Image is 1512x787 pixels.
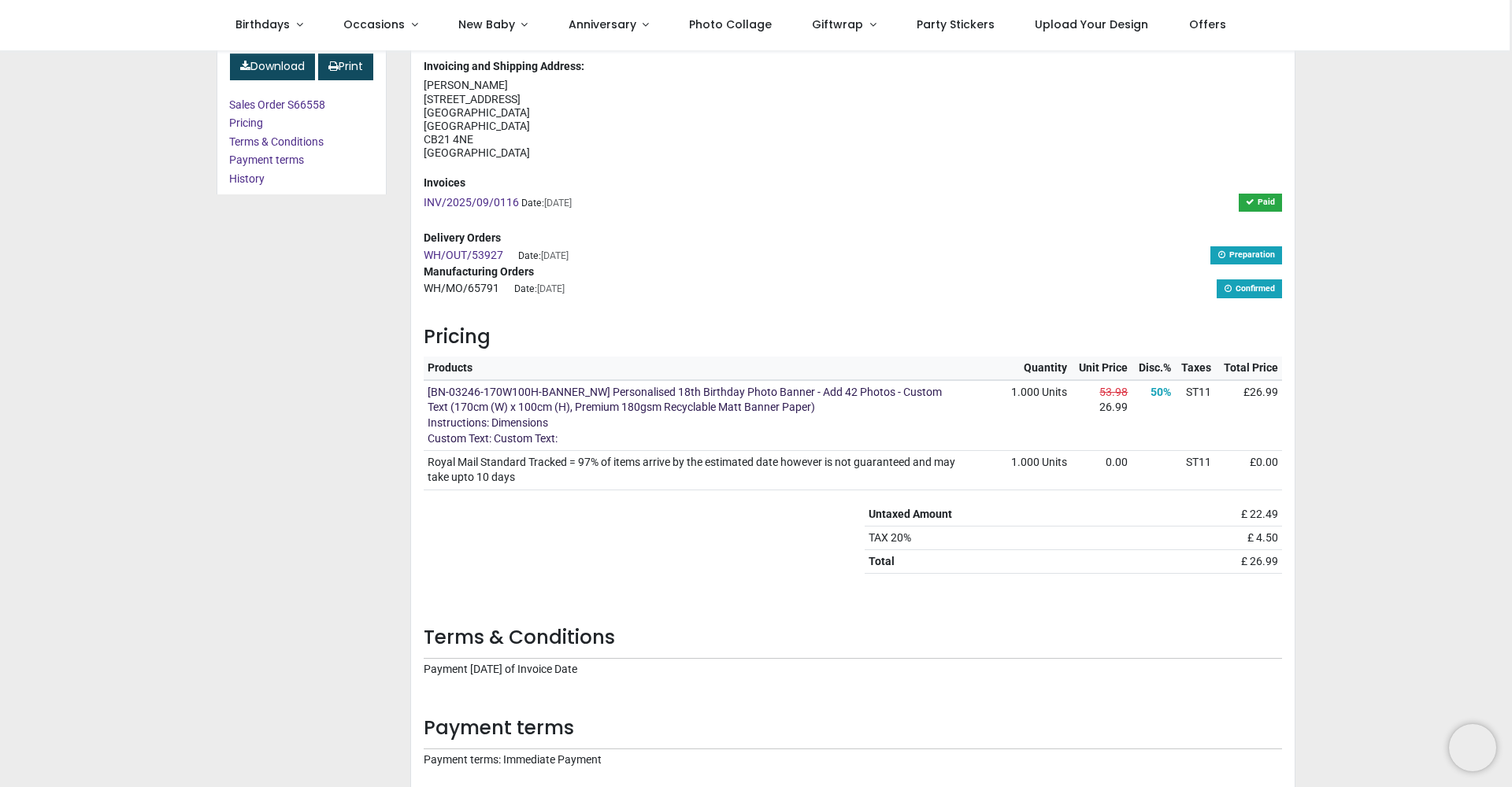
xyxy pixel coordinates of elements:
a: History [217,170,373,189]
span: New Baby [458,17,515,32]
strong: Invoices [424,176,1282,191]
iframe: Brevo live chat [1449,724,1496,771]
div: Date: [521,197,572,210]
span: £ 22.49 [1241,508,1278,520]
p: Payment terms: Immediate Payment [424,752,1282,768]
a: Payment terms [217,151,373,170]
div: Date: [514,283,565,296]
span: £ 26.99 [1241,555,1278,567]
span: Offers [1189,17,1226,32]
a: Download [230,54,315,80]
div: Date: [518,249,569,263]
span: Units [1042,456,1067,468]
span: Photo Collage [689,17,772,32]
span: £ [1243,386,1278,398]
span: Royal Mail Standard Tracked = 97% of items arrive by the estimated date however is not guaranteed... [428,455,957,486]
span: TAX 20% [869,531,911,544]
span: £ [1250,456,1278,468]
span: Party Stickers [917,17,995,32]
th: Products [424,357,1002,380]
b: Paid [1258,197,1275,207]
strong: 50% [1151,386,1171,398]
strong: Untaxed Amount [869,508,952,520]
span: Anniversary [569,17,636,32]
span: Total Price [1224,361,1278,374]
span: 26.99 [1250,386,1278,398]
a: Pricing [217,114,373,133]
span: £ 4.50 [1247,531,1278,544]
a: [BN-03246-170W100H-BANNER_NW] Personalised 18th Birthday Photo Banner - Add 42 Photos - Custom Te... [428,385,957,446]
p: Payment [DATE] of Invoice Date [424,662,1282,678]
span: [STREET_ADDRESS] [GEOGRAPHIC_DATA] [GEOGRAPHIC_DATA] CB21 4NE [GEOGRAPHIC_DATA] [424,93,841,159]
a: WH/OUT/53927 [424,249,506,261]
div: 26.99 [1075,400,1128,416]
span: WH/MO/65791 [424,282,499,294]
span: [DATE] [544,198,572,209]
span: 1.000 [1011,456,1039,468]
span: INV/2025/09/0116 [424,196,519,209]
strong: Manufacturing Orders [424,265,534,278]
span: Giftwrap [812,17,863,32]
div: 53.98 [1075,385,1128,401]
span: 0.00 [1256,456,1278,468]
span: ST11 [1186,456,1211,468]
span: Units [1042,386,1067,398]
a: Terms & Conditions [217,132,373,151]
a: INV/2025/09/0116 [424,196,521,209]
span: [DATE] [541,250,569,261]
div: 0.00 [1075,455,1128,471]
b: Confirmed [1236,283,1275,294]
span: [BN-03246-170W100H-BANNER_NW] Personalised 18th Birthday Photo Banner - Add 42 Photos - Custom Te... [428,386,942,445]
h3: Pricing [424,323,1282,350]
strong: Invoicing and Shipping Address: [424,59,841,75]
span: Upload Your Design [1035,17,1148,32]
span: [DATE] [537,283,565,294]
span: Birthdays [235,17,290,32]
span: WH/OUT/53927 [424,249,503,261]
h3: Payment terms [424,715,1282,741]
strong: Delivery Orders [424,231,501,244]
th: Unit Price [1071,357,1132,380]
span: ST11 [1186,386,1211,398]
a: Sales Order S66558 [217,95,373,114]
span: Occasions [343,17,405,32]
b: Preparation [1229,249,1275,260]
span: Disc.% [1139,361,1171,374]
strong: Total [869,555,895,567]
span: Taxes [1181,361,1211,374]
a: Print [318,54,373,80]
th: Quantity [1002,357,1071,380]
h3: Terms & Conditions [424,624,1282,651]
span: 1.000 [1011,386,1039,398]
span: [PERSON_NAME] [424,79,508,91]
